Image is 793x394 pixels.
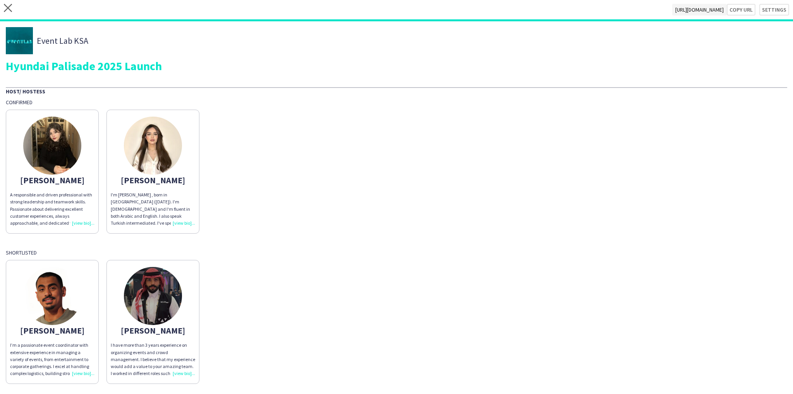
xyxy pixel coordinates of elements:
div: [PERSON_NAME] [111,327,195,334]
img: thumb-3437edc9-acc6-49a4-b63a-33b450b50427.jpg [6,27,33,54]
span: [URL][DOMAIN_NAME] [672,4,727,15]
button: Copy url [727,4,755,15]
div: I’m a passionate event coordinator with extensive experience in managing a variety of events, fro... [10,342,94,377]
button: Settings [759,4,789,15]
img: thumb-66b1e8f8832d0.jpeg [124,117,182,175]
div: Confirmed [6,99,787,106]
div: [PERSON_NAME] [111,177,195,184]
img: thumb-669f0684da04e.jpg [23,267,81,325]
p: A responsible and driven professional with strong leadership and teamwork skills. Passionate abou... [10,191,94,227]
div: I'm [PERSON_NAME] , born in [GEOGRAPHIC_DATA] ([DATE]). I'm [DEMOGRAPHIC_DATA] and I'm fluent in ... [111,191,195,227]
img: thumb-99f723f3-f3f2-4a91-b280-198fcab221b0.jpg [124,267,182,325]
div: I have more than 3 years experience on organizing events and crowd management. I believe that my ... [111,342,195,377]
span: Event Lab KSA [37,37,88,44]
img: thumb-685c6dd33f644.jpeg [23,117,81,175]
div: Hyundai Palisade 2025 Launch [6,60,787,72]
div: [PERSON_NAME] [10,327,94,334]
div: Shortlisted [6,249,787,256]
div: Host/ Hostess [6,87,787,95]
div: [PERSON_NAME] [10,177,94,184]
